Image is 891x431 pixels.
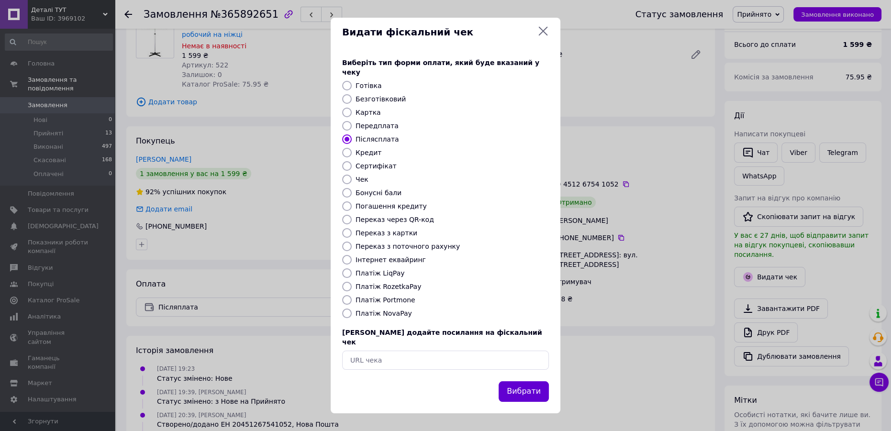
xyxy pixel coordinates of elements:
[356,162,397,170] label: Сертифікат
[356,82,381,89] label: Готівка
[356,189,401,197] label: Бонусні бали
[342,329,542,346] span: [PERSON_NAME] додайте посилання на фіскальний чек
[342,351,549,370] input: URL чека
[342,59,539,76] span: Виберіть тип форми оплати, який буде вказаний у чеку
[499,381,549,402] button: Вибрати
[356,135,399,143] label: Післясплата
[356,202,427,210] label: Погашення кредиту
[342,25,534,39] span: Видати фіскальний чек
[356,109,381,116] label: Картка
[356,122,399,130] label: Передплата
[356,309,412,317] label: Платіж NovaPay
[356,269,404,277] label: Платіж LiqPay
[356,216,434,223] label: Переказ через QR-код
[356,296,415,304] label: Платіж Portmone
[356,229,417,237] label: Переказ з картки
[356,256,426,264] label: Інтернет еквайринг
[356,283,421,290] label: Платіж RozetkaPay
[356,95,406,103] label: Безготівковий
[356,149,381,156] label: Кредит
[356,243,460,250] label: Переказ з поточного рахунку
[356,176,368,183] label: Чек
